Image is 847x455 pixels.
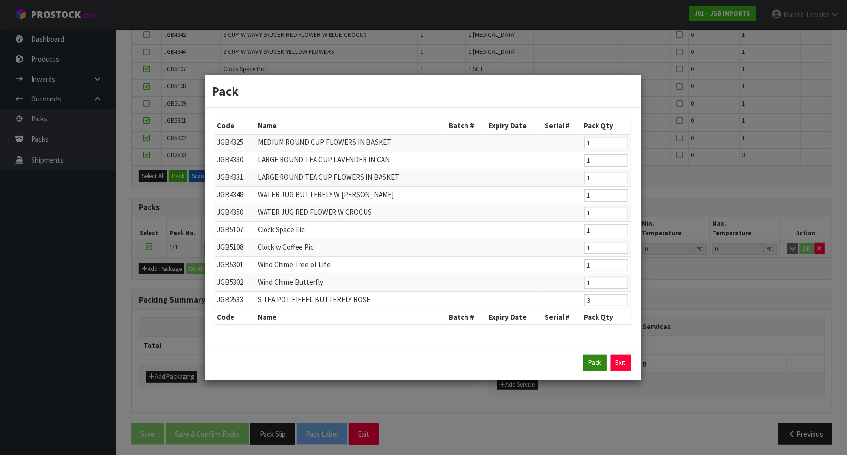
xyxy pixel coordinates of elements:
[447,118,486,134] th: Batch #
[258,190,394,199] span: WATER JUG BUTTERFLY W [PERSON_NAME]
[217,190,244,199] span: JGB4348
[258,207,372,217] span: WATER JUG RED FLOWER W CROCUS
[217,207,244,217] span: JGB4350
[212,82,633,100] h3: Pack
[486,309,542,324] th: Expiry Date
[542,309,581,324] th: Serial #
[486,118,542,134] th: Expiry Date
[217,225,244,234] span: JGB5107
[258,295,370,304] span: S TEA POT EIFFEL BUTTERFLY ROSE
[447,309,486,324] th: Batch #
[255,118,447,134] th: Name
[255,309,447,324] th: Name
[258,172,399,182] span: LARGE ROUND TEA CUP FLOWERS IN BASKET
[258,260,331,269] span: Wind Chime Tree of Life
[258,155,390,164] span: LARGE ROUND TEA CUP LAVENDER IN CAN
[215,309,256,324] th: Code
[583,355,607,371] button: Pack
[258,137,391,147] span: MEDIUM ROUND CUP FLOWERS IN BASKET
[217,295,244,304] span: JGB2533
[217,242,244,252] span: JGB5108
[217,172,244,182] span: JGB4331
[215,118,256,134] th: Code
[582,309,631,324] th: Pack Qty
[611,355,631,371] a: Exit
[258,225,305,234] span: Clock Space Pic
[217,155,244,164] span: JGB4330
[258,277,323,286] span: Wind Chime Butterfly
[582,118,631,134] th: Pack Qty
[217,260,244,269] span: JGB5301
[258,242,314,252] span: Clock w Coffee Pic
[542,118,581,134] th: Serial #
[217,137,244,147] span: JGB4325
[217,277,244,286] span: JGB5302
